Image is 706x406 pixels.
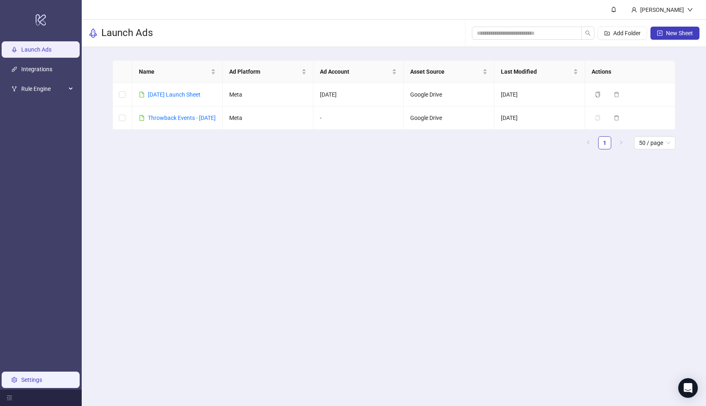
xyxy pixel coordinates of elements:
span: Asset Source [410,67,481,76]
td: Google Drive [404,83,494,106]
th: Last Modified [494,61,585,83]
button: New Sheet [650,27,699,40]
li: Next Page [614,136,628,149]
span: plus-square [657,30,663,36]
div: Open Intercom Messenger [678,378,698,398]
th: Asset Source [404,61,494,83]
span: file [139,115,145,121]
span: Name [139,67,210,76]
button: The sheet needs to be migrated before it can be duplicated. Please open the sheet to migrate it. [592,113,607,123]
a: Throwback Events - [DATE] [148,115,216,121]
span: right [619,140,623,145]
span: search [585,30,591,36]
span: 50 / page [639,137,670,149]
td: Meta [223,83,313,106]
span: Add Folder [613,30,641,36]
td: Google Drive [404,106,494,130]
div: Page Size [634,136,675,149]
a: Settings [21,377,42,383]
a: 1 [599,137,611,149]
button: left [582,136,595,149]
a: Launch Ads [21,46,51,53]
span: folder-add [604,30,610,36]
span: Rule Engine [21,81,66,97]
span: Ad Platform [229,67,300,76]
span: rocket [88,28,98,38]
a: [DATE] Launch Sheet [148,91,201,98]
span: Last Modified [501,67,572,76]
th: Ad Account [313,61,404,83]
th: Ad Platform [223,61,313,83]
span: delete [614,115,619,121]
span: bell [611,7,617,12]
span: user [631,7,637,13]
td: - [313,106,404,130]
td: [DATE] [494,106,585,130]
span: fork [11,86,17,92]
button: right [614,136,628,149]
span: down [687,7,693,13]
a: Integrations [21,66,52,72]
th: Name [132,61,223,83]
span: left [586,140,591,145]
td: [DATE] [313,83,404,106]
li: Previous Page [582,136,595,149]
div: [PERSON_NAME] [637,5,687,14]
th: Actions [585,61,676,83]
td: [DATE] [494,83,585,106]
li: 1 [598,136,611,149]
span: menu-fold [7,395,12,401]
button: Add Folder [598,27,647,40]
span: Ad Account [320,67,391,76]
span: delete [614,92,619,97]
td: Meta [223,106,313,130]
h3: Launch Ads [101,27,153,40]
span: copy [595,92,601,97]
span: file [139,92,145,97]
span: New Sheet [666,30,693,36]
